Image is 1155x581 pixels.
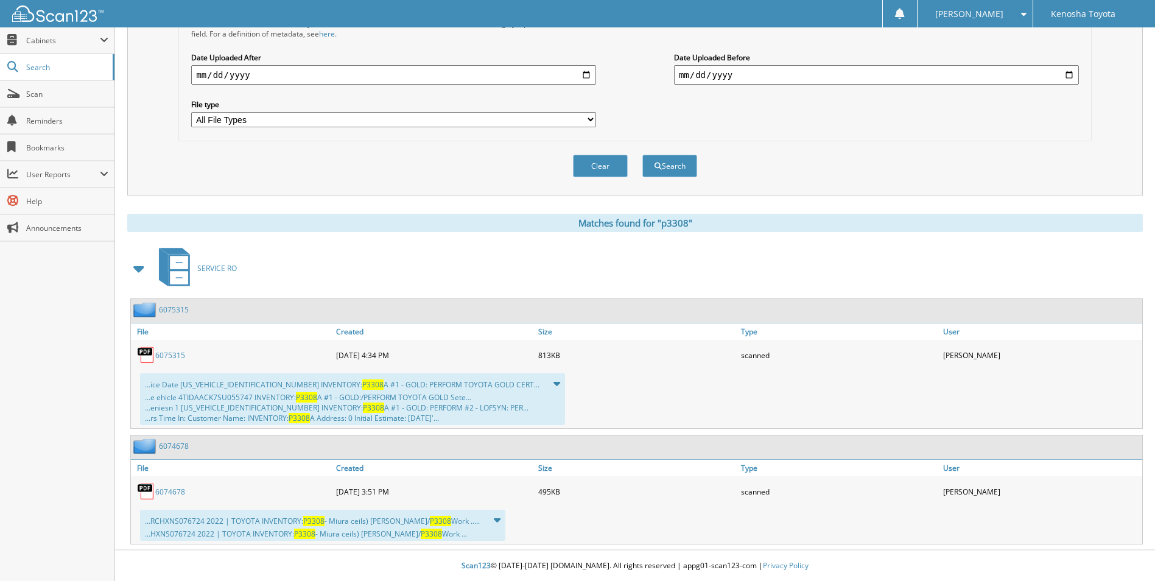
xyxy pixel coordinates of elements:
span: Reminders [26,116,108,126]
div: All metadata fields are searched by default. Select a cabinet with metadata to enable filtering b... [191,18,596,39]
img: PDF.png [137,346,155,364]
a: 6074678 [159,441,189,451]
div: [PERSON_NAME] [940,343,1142,367]
img: PDF.png [137,482,155,501]
label: Date Uploaded Before [674,52,1079,63]
img: scan123-logo-white.svg [12,5,104,22]
div: © [DATE]-[DATE] [DOMAIN_NAME]. All rights reserved | appg01-scan123-com | [115,551,1155,581]
a: Size [535,323,737,340]
div: 495KB [535,479,737,504]
a: SERVICE RO [152,244,237,292]
input: start [191,65,596,85]
button: Clear [573,155,628,177]
div: [DATE] 4:34 PM [333,343,535,367]
span: Announcements [26,223,108,233]
div: ...HXNS076724 2022 | TOYOTA INVENTORY: - Miura ceils) [PERSON_NAME]/ Work ... [145,529,500,539]
span: Scan [26,89,108,99]
label: Date Uploaded After [191,52,596,63]
span: Cabinets [26,35,100,46]
span: P3308 [289,413,310,423]
div: [DATE] 3:51 PM [333,479,535,504]
button: Search [642,155,697,177]
span: P3308 [362,379,384,390]
span: P3308 [421,529,442,539]
a: 6075315 [159,305,189,315]
span: [PERSON_NAME] [935,10,1003,18]
span: P3308 [296,392,317,403]
a: File [131,460,333,476]
label: File type [191,99,596,110]
span: Bookmarks [26,143,108,153]
a: Type [738,460,940,476]
a: Type [738,323,940,340]
div: scanned [738,343,940,367]
span: P3308 [303,516,325,526]
a: 6074678 [155,487,185,497]
input: end [674,65,1079,85]
div: ...RCHXNS076724 2022 | TOYOTA INVENTORY: - Miura ceils) [PERSON_NAME]/ Work ..... [140,510,505,541]
span: P3308 [294,529,315,539]
iframe: Chat Widget [1094,523,1155,581]
span: Help [26,196,108,206]
span: SERVICE RO [197,263,237,273]
div: 813KB [535,343,737,367]
img: folder2.png [133,302,159,317]
span: Kenosha Toyota [1051,10,1115,18]
img: folder2.png [133,438,159,454]
span: P3308 [363,403,384,413]
div: [PERSON_NAME] [940,479,1142,504]
a: Created [333,323,535,340]
div: Matches found for "p3308" [127,214,1143,232]
div: ...ice Date [US_VEHICLE_IDENTIFICATION_NUMBER] INVENTORY: A #1 - GOLD: PERFORM TOYOTA GOLD CERT... [140,373,565,425]
a: Created [333,460,535,476]
a: User [940,323,1142,340]
div: scanned [738,479,940,504]
a: here [319,29,335,39]
a: Size [535,460,737,476]
a: Privacy Policy [763,560,809,571]
a: 6075315 [155,350,185,361]
span: Scan123 [462,560,491,571]
div: ...e ehicle 4TIDAACK7SU055747 INVENTORY: A #1 - GOLD:/PERFORM TOYOTA GOLD Sete... ...eniesn 1 [US... [145,392,560,423]
span: User Reports [26,169,100,180]
span: P3308 [430,516,451,526]
span: Search [26,62,107,72]
a: User [940,460,1142,476]
a: File [131,323,333,340]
